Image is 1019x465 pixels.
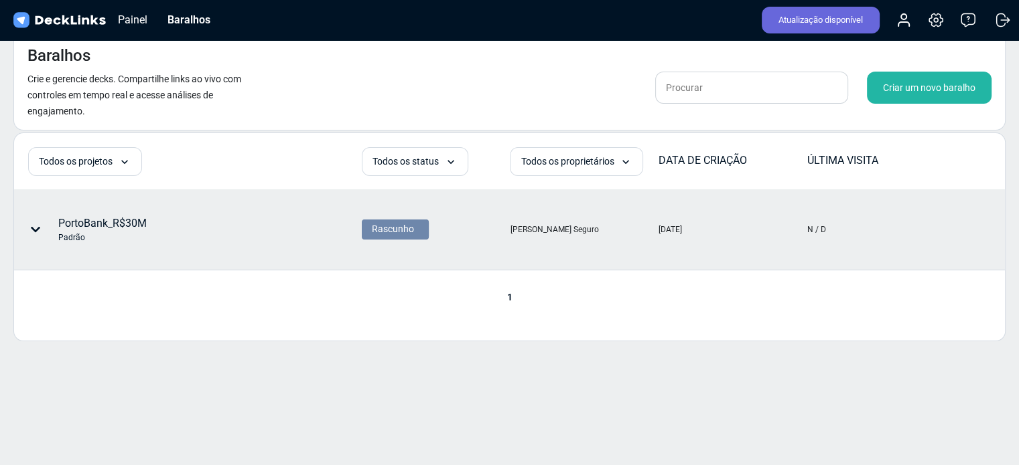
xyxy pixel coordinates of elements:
font: Padrão [58,233,85,242]
font: 1 [507,292,513,302]
font: Painel [118,13,147,26]
font: Baralhos [167,13,210,26]
font: Baralhos [27,46,90,65]
font: Atualização disponível [778,15,863,25]
font: [PERSON_NAME] Seguro [510,225,598,234]
font: Todos os projetos [39,156,113,167]
font: Criar um novo baralho [883,82,975,93]
font: ÚLTIMA VISITA [807,154,878,167]
font: [DATE] [659,225,682,234]
font: DATA DE CRIAÇÃO [659,154,747,167]
font: Todos os proprietários [521,156,614,167]
font: PortoBank_R$30M [58,217,147,229]
font: N / D [807,225,826,234]
font: Rascunho [372,223,414,234]
input: Procurar [655,72,848,104]
font: Todos os status [372,156,439,167]
font: Crie e gerencie decks. Compartilhe links ao vivo com controles em tempo real e acesse análises de... [27,74,241,116]
img: Links de convés [11,11,108,30]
